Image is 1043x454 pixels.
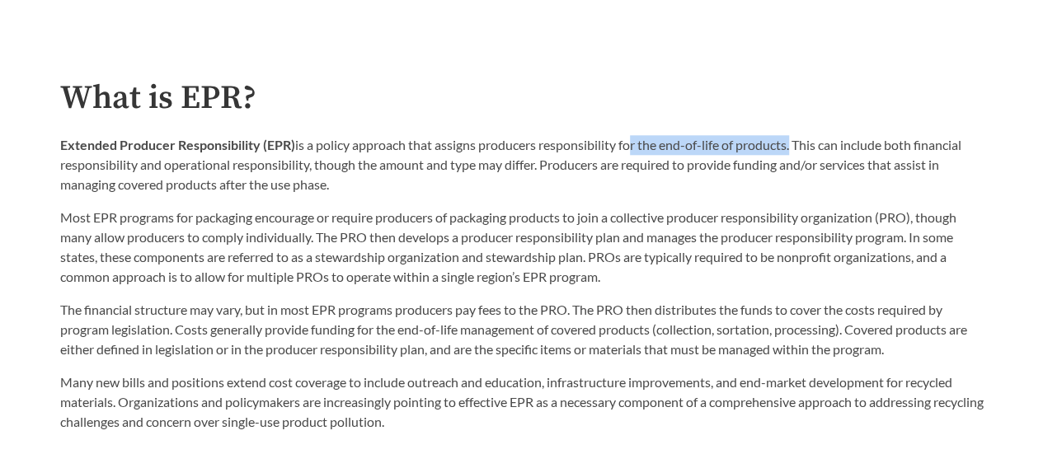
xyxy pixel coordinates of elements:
[60,80,984,117] h2: What is EPR?
[60,137,295,152] strong: Extended Producer Responsibility (EPR)
[60,208,984,287] p: Most EPR programs for packaging encourage or require producers of packaging products to join a co...
[60,372,984,432] p: Many new bills and positions extend cost coverage to include outreach and education, infrastructu...
[60,135,984,194] p: is a policy approach that assigns producers responsibility for the end-of-life of products. This ...
[60,300,984,359] p: The financial structure may vary, but in most EPR programs producers pay fees to the PRO. The PRO...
